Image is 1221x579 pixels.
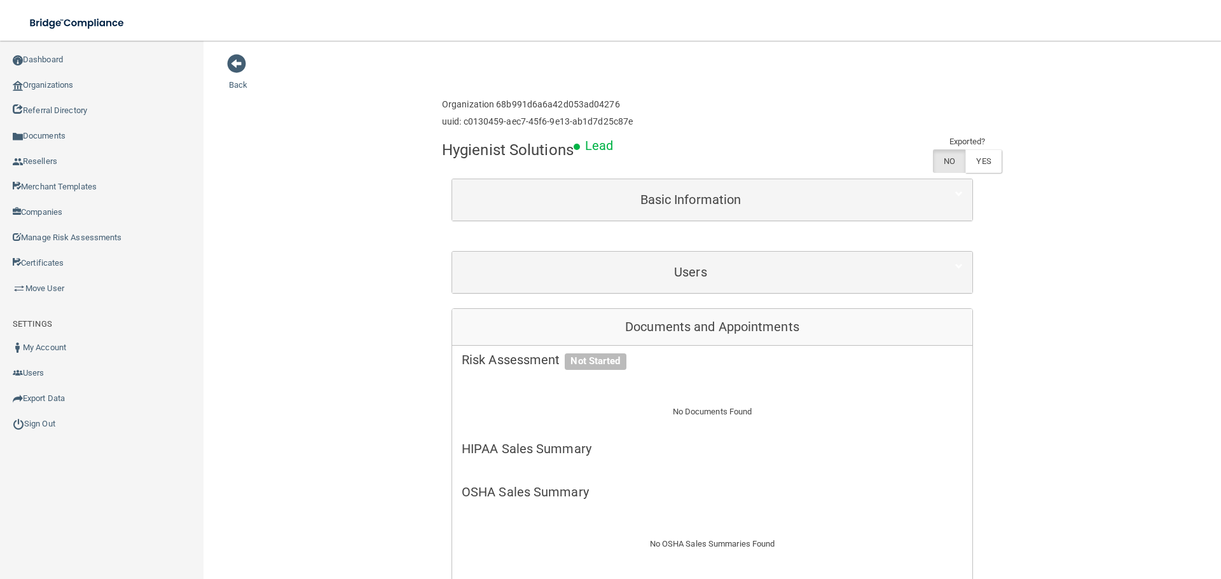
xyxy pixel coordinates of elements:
[13,157,23,167] img: ic_reseller.de258add.png
[452,521,972,567] div: No OSHA Sales Summaries Found
[452,389,972,435] div: No Documents Found
[442,142,574,158] h4: Hygienist Solutions
[585,134,613,158] p: Lead
[965,149,1001,173] label: YES
[933,149,965,173] label: NO
[13,81,23,91] img: organization-icon.f8decf85.png
[229,65,247,90] a: Back
[13,393,23,404] img: icon-export.b9366987.png
[565,353,626,370] span: Not Started
[13,418,24,430] img: ic_power_dark.7ecde6b1.png
[442,117,633,126] h6: uuid: c0130459-aec7-45f6-9e13-ab1d7d25c87e
[462,442,963,456] h5: HIPAA Sales Summary
[13,343,23,353] img: ic_user_dark.df1a06c3.png
[13,368,23,378] img: icon-users.e205127d.png
[13,132,23,142] img: icon-documents.8dae5593.png
[1001,489,1206,540] iframe: Drift Widget Chat Controller
[442,100,633,109] h6: Organization 68b991d6a6a42d053ad04276
[462,353,963,367] h5: Risk Assessment
[462,485,963,499] h5: OSHA Sales Summary
[933,134,1002,149] td: Exported?
[13,55,23,65] img: ic_dashboard_dark.d01f4a41.png
[462,193,920,207] h5: Basic Information
[452,309,972,346] div: Documents and Appointments
[13,282,25,295] img: briefcase.64adab9b.png
[462,265,920,279] h5: Users
[462,258,963,287] a: Users
[462,186,963,214] a: Basic Information
[13,317,52,332] label: SETTINGS
[19,10,136,36] img: bridge_compliance_login_screen.278c3ca4.svg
